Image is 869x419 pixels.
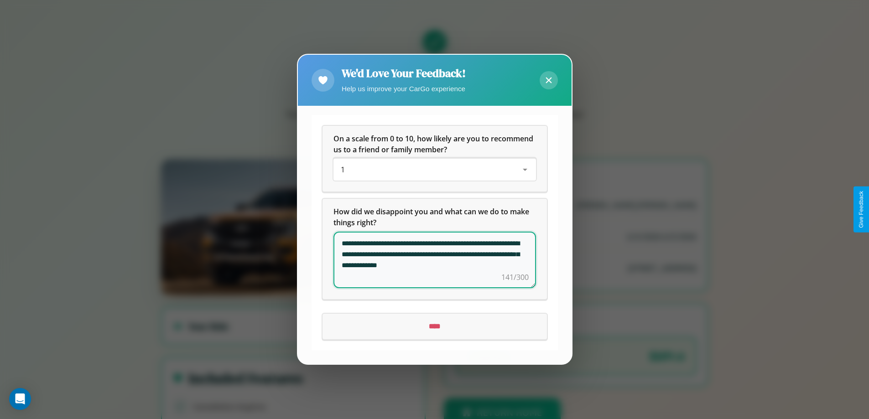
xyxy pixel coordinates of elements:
[858,191,864,228] div: Give Feedback
[342,66,466,81] h2: We'd Love Your Feedback!
[333,134,535,155] span: On a scale from 0 to 10, how likely are you to recommend us to a friend or family member?
[323,126,547,192] div: On a scale from 0 to 10, how likely are you to recommend us to a friend or family member?
[501,272,529,283] div: 141/300
[333,134,536,155] h5: On a scale from 0 to 10, how likely are you to recommend us to a friend or family member?
[333,207,531,228] span: How did we disappoint you and what can we do to make things right?
[333,159,536,181] div: On a scale from 0 to 10, how likely are you to recommend us to a friend or family member?
[9,388,31,410] div: Open Intercom Messenger
[342,83,466,95] p: Help us improve your CarGo experience
[341,165,345,175] span: 1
